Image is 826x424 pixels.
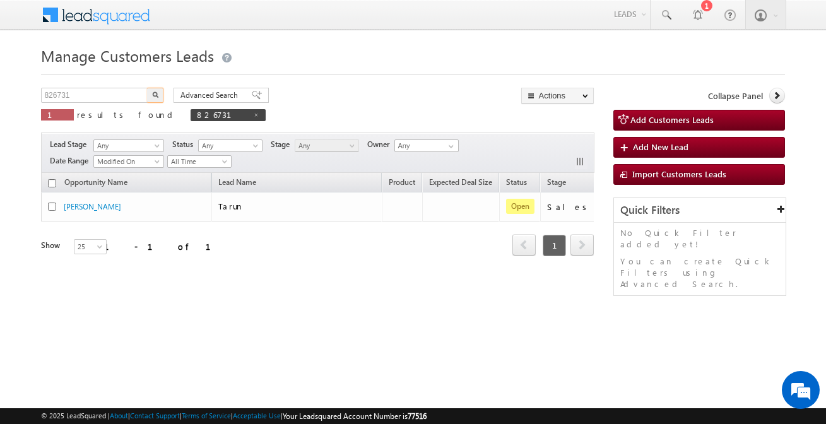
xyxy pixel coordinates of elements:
span: © 2025 LeadSquared | | | | | [41,410,427,422]
a: [PERSON_NAME] [64,202,121,211]
span: Status [172,139,198,150]
a: Any [198,139,263,152]
span: Manage Customers Leads [41,45,214,66]
p: You can create Quick Filters using Advanced Search. [620,256,779,290]
a: Acceptable Use [233,411,281,420]
span: 77516 [408,411,427,421]
span: Opportunity Name [64,177,127,187]
span: 826731 [197,109,247,120]
a: Contact Support [130,411,180,420]
span: All Time [168,156,228,167]
span: Modified On [94,156,160,167]
a: Modified On [93,155,164,168]
span: 1 [47,109,68,120]
a: Any [93,139,164,152]
span: Add Customers Leads [630,114,714,125]
div: 1 - 1 of 1 [104,239,226,254]
span: Advanced Search [180,90,242,101]
a: Any [295,139,359,152]
span: Expected Deal Size [429,177,492,187]
div: Sales Marked [547,201,644,213]
img: Search [152,91,158,98]
span: 1 [543,235,566,256]
span: Add New Lead [633,141,688,152]
span: Import Customers Leads [632,168,726,179]
a: 25 [74,239,107,254]
span: results found [77,109,177,120]
span: Product [389,177,415,187]
span: Date Range [50,155,93,167]
span: Tarun [218,201,244,211]
a: prev [512,235,536,256]
span: Open [506,199,534,214]
span: next [570,234,594,256]
span: Owner [367,139,394,150]
a: next [570,235,594,256]
input: Type to Search [394,139,459,152]
span: prev [512,234,536,256]
a: All Time [167,155,232,168]
a: Opportunity Name [58,175,134,192]
span: Collapse Panel [708,90,763,102]
span: Stage [547,177,566,187]
a: About [110,411,128,420]
span: Lead Name [212,175,263,192]
span: Any [94,140,160,151]
a: Terms of Service [182,411,231,420]
span: Any [199,140,259,151]
button: Actions [521,88,594,103]
span: Any [295,140,355,151]
span: 25 [74,241,108,252]
a: Stage [541,175,572,192]
span: Stage [271,139,295,150]
a: Show All Items [442,140,457,153]
span: Lead Stage [50,139,91,150]
div: Quick Filters [614,198,786,223]
a: Expected Deal Size [423,175,499,192]
p: No Quick Filter added yet! [620,227,779,250]
input: Check all records [48,179,56,187]
a: Status [500,175,533,192]
div: Show [41,240,64,251]
span: Your Leadsquared Account Number is [283,411,427,421]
